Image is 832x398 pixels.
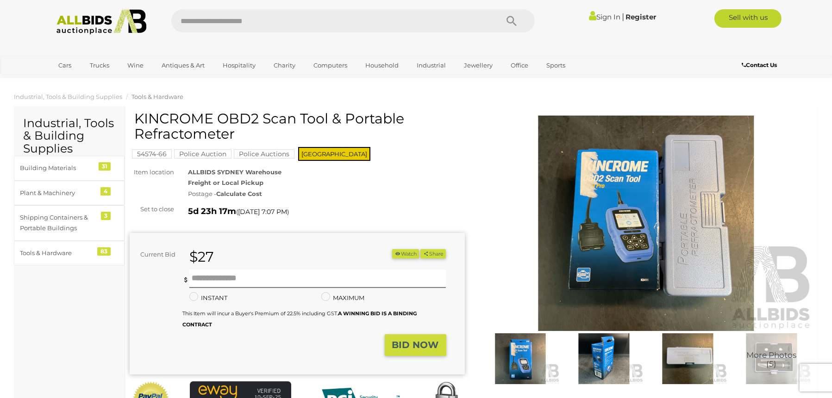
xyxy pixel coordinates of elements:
a: Trucks [84,58,115,73]
a: Office [505,58,534,73]
a: 54574-66 [132,150,172,158]
img: KINCROME OBD2 Scan Tool & Portable Refractometer [564,333,644,384]
a: Hospitality [217,58,262,73]
img: Allbids.com.au [51,9,152,35]
a: Sports [540,58,571,73]
a: Shipping Containers & Portable Buildings 3 [14,205,125,241]
a: Building Materials 31 [14,156,125,180]
strong: Freight or Local Pickup [188,179,263,186]
mark: Police Auction [174,149,231,159]
div: 3 [101,212,111,220]
div: Postage - [188,189,465,199]
button: Search [488,9,535,32]
a: Sign In [589,12,620,21]
div: 31 [99,162,111,171]
a: Household [359,58,405,73]
h2: Industrial, Tools & Building Supplies [23,117,115,155]
a: Sell with us [714,9,782,28]
a: Plant & Machinery 4 [14,181,125,205]
div: 4 [100,187,111,196]
a: Industrial [411,58,452,73]
span: ( ) [236,208,289,215]
a: Computers [307,58,353,73]
span: | [622,12,624,22]
a: Tools & Hardware 83 [14,241,125,265]
a: Tools & Hardware [131,93,183,100]
a: Contact Us [742,60,779,70]
b: A WINNING BID IS A BINDING CONTRACT [182,310,417,327]
a: Police Auctions [234,150,294,158]
mark: Police Auctions [234,149,294,159]
h1: KINCROME OBD2 Scan Tool & Portable Refractometer [134,111,463,141]
mark: 54574-66 [132,149,172,159]
button: Watch [392,249,419,259]
div: Current Bid [130,249,182,260]
span: More Photos (5) [747,351,797,368]
img: KINCROME OBD2 Scan Tool & Portable Refractometer [732,333,811,384]
img: KINCROME OBD2 Scan Tool & Portable Refractometer [479,116,814,331]
a: More Photos(5) [732,333,811,384]
a: Charity [268,58,301,73]
span: [DATE] 7:07 PM [238,208,287,216]
strong: 5d 23h 17m [188,206,236,216]
strong: ALLBIDS SYDNEY Warehouse [188,168,282,176]
span: [GEOGRAPHIC_DATA] [298,147,370,161]
div: Item location [123,167,181,178]
a: Industrial, Tools & Building Supplies [14,93,122,100]
label: INSTANT [189,293,227,303]
a: Wine [121,58,150,73]
strong: $27 [189,248,214,265]
strong: Calculate Cost [216,190,262,197]
button: Share [420,249,446,259]
div: Shipping Containers & Portable Buildings [20,212,96,234]
label: MAXIMUM [321,293,364,303]
a: Jewellery [458,58,499,73]
a: Cars [53,58,78,73]
div: Building Materials [20,163,96,173]
strong: BID NOW [392,339,439,350]
a: Register [626,12,656,21]
img: KINCROME OBD2 Scan Tool & Portable Refractometer [648,333,727,384]
b: Contact Us [742,61,777,68]
a: [GEOGRAPHIC_DATA] [53,73,131,88]
small: This Item will incur a Buyer's Premium of 22.5% including GST. [182,310,417,327]
a: Antiques & Art [156,58,211,73]
div: Tools & Hardware [20,248,96,258]
button: BID NOW [385,334,446,356]
div: 83 [97,247,111,256]
a: Police Auction [174,150,231,158]
li: Watch this item [392,249,419,259]
div: Set to close [123,204,181,214]
img: KINCROME OBD2 Scan Tool & Portable Refractometer [481,333,560,384]
div: Plant & Machinery [20,188,96,198]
